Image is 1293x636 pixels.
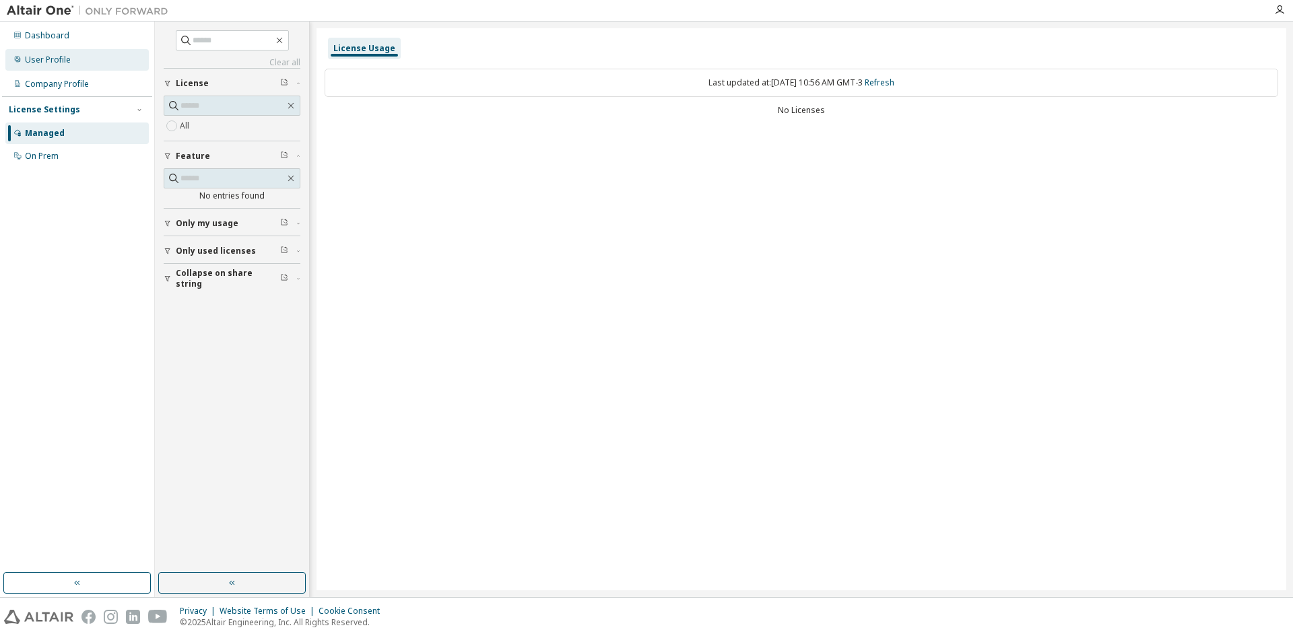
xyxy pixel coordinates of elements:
[325,105,1278,116] div: No Licenses
[25,30,69,41] div: Dashboard
[280,246,288,256] span: Clear filter
[25,55,71,65] div: User Profile
[164,190,300,201] div: No entries found
[280,273,288,284] span: Clear filter
[164,57,300,68] a: Clear all
[25,128,65,139] div: Managed
[164,264,300,293] button: Collapse on share string
[126,610,140,624] img: linkedin.svg
[176,246,256,256] span: Only used licenses
[176,218,238,229] span: Only my usage
[9,104,80,115] div: License Settings
[164,236,300,266] button: Only used licenses
[865,77,894,88] a: Refresh
[7,4,175,17] img: Altair One
[176,151,210,162] span: Feature
[180,118,192,134] label: All
[148,610,168,624] img: youtube.svg
[104,610,118,624] img: instagram.svg
[319,606,388,616] div: Cookie Consent
[220,606,319,616] div: Website Terms of Use
[333,43,395,54] div: License Usage
[280,218,288,229] span: Clear filter
[25,79,89,90] div: Company Profile
[25,151,59,162] div: On Prem
[176,268,280,289] span: Collapse on share string
[164,209,300,238] button: Only my usage
[280,78,288,89] span: Clear filter
[180,616,388,628] p: © 2025 Altair Engineering, Inc. All Rights Reserved.
[81,610,96,624] img: facebook.svg
[164,141,300,171] button: Feature
[280,151,288,162] span: Clear filter
[180,606,220,616] div: Privacy
[325,69,1278,97] div: Last updated at: [DATE] 10:56 AM GMT-3
[164,69,300,98] button: License
[176,78,209,89] span: License
[4,610,73,624] img: altair_logo.svg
